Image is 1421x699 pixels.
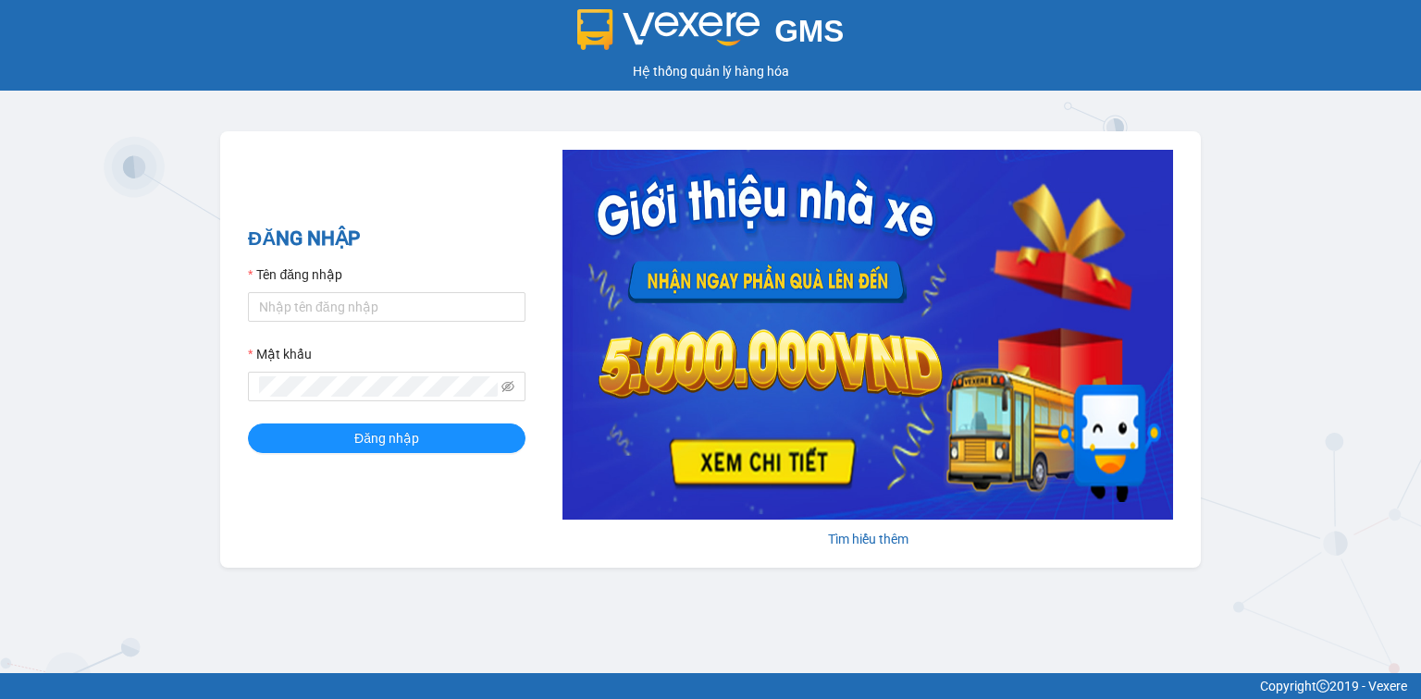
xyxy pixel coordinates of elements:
[248,224,525,254] h2: ĐĂNG NHẬP
[774,14,844,48] span: GMS
[14,676,1407,696] div: Copyright 2019 - Vexere
[562,150,1173,520] img: banner-0
[5,61,1416,81] div: Hệ thống quản lý hàng hóa
[501,380,514,393] span: eye-invisible
[248,292,525,322] input: Tên đăng nhập
[577,28,845,43] a: GMS
[577,9,760,50] img: logo 2
[562,529,1173,549] div: Tìm hiểu thêm
[1316,680,1329,693] span: copyright
[248,423,525,453] button: Đăng nhập
[248,264,342,285] label: Tên đăng nhập
[354,428,419,448] span: Đăng nhập
[259,376,498,397] input: Mật khẩu
[248,344,312,364] label: Mật khẩu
